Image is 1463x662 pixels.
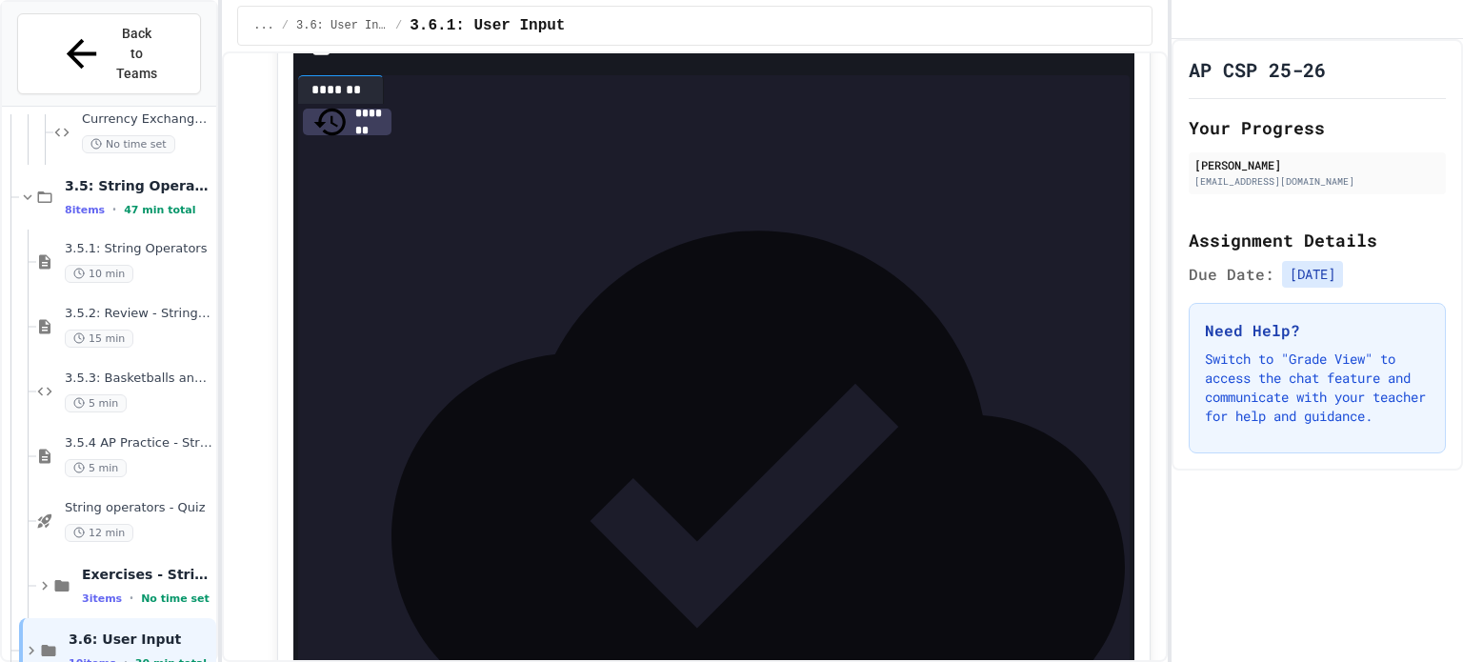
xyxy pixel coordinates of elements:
[1189,56,1326,83] h1: AP CSP 25-26
[65,524,133,542] span: 12 min
[65,394,127,412] span: 5 min
[1194,174,1440,189] div: [EMAIL_ADDRESS][DOMAIN_NAME]
[82,135,175,153] span: No time set
[82,592,122,605] span: 3 items
[141,592,210,605] span: No time set
[410,14,565,37] span: 3.6.1: User Input
[115,24,160,84] span: Back to Teams
[82,111,212,128] span: Currency Exchange Calculator
[282,18,289,33] span: /
[17,13,201,94] button: Back to Teams
[1189,263,1274,286] span: Due Date:
[69,631,212,648] span: 3.6: User Input
[65,265,133,283] span: 10 min
[65,306,212,322] span: 3.5.2: Review - String Operators
[124,204,195,216] span: 47 min total
[82,566,212,583] span: Exercises - String Operators
[65,459,127,477] span: 5 min
[65,371,212,387] span: 3.5.3: Basketballs and Footballs
[65,241,212,257] span: 3.5.1: String Operators
[65,330,133,348] span: 15 min
[1205,350,1430,426] p: Switch to "Grade View" to access the chat feature and communicate with your teacher for help and ...
[65,435,212,451] span: 3.5.4 AP Practice - String Manipulation
[395,18,402,33] span: /
[1189,114,1446,141] h2: Your Progress
[253,18,274,33] span: ...
[65,177,212,194] span: 3.5: String Operators
[296,18,388,33] span: 3.6: User Input
[1282,261,1343,288] span: [DATE]
[65,500,212,516] span: String operators - Quiz
[1205,319,1430,342] h3: Need Help?
[1194,156,1440,173] div: [PERSON_NAME]
[65,204,105,216] span: 8 items
[112,202,116,217] span: •
[1189,227,1446,253] h2: Assignment Details
[130,591,133,606] span: •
